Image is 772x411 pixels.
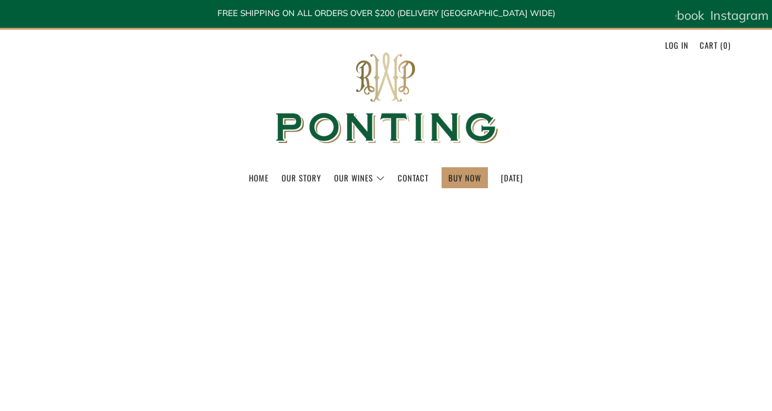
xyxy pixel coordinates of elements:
img: Ponting Wines [262,30,510,167]
span: Facebook [650,7,704,23]
a: Home [249,168,269,188]
span: Instagram [710,7,769,23]
a: [DATE] [501,168,523,188]
a: Our Story [282,168,321,188]
a: BUY NOW [448,168,481,188]
a: Instagram [710,3,769,28]
a: Cart (0) [700,35,731,55]
a: Contact [398,168,429,188]
span: 0 [723,39,728,51]
a: Log in [665,35,689,55]
a: Facebook [650,3,704,28]
a: Our Wines [334,168,385,188]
